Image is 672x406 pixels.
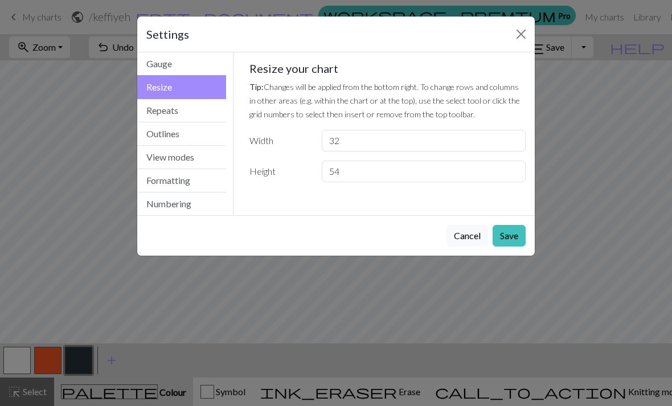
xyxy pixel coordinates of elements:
[446,225,488,247] button: Cancel
[137,146,226,169] button: View modes
[137,122,226,146] button: Outlines
[137,169,226,192] button: Formatting
[243,161,315,182] label: Height
[243,130,315,151] label: Width
[249,61,526,75] h5: Resize your chart
[146,26,189,43] h5: Settings
[137,192,226,215] button: Numbering
[493,225,526,247] button: Save
[137,75,226,99] button: Resize
[249,82,264,92] strong: Tip:
[137,99,226,122] button: Repeats
[137,52,226,76] button: Gauge
[249,82,520,119] small: Changes will be applied from the bottom right. To change rows and columns in other areas (e.g. wi...
[512,25,530,43] button: Close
